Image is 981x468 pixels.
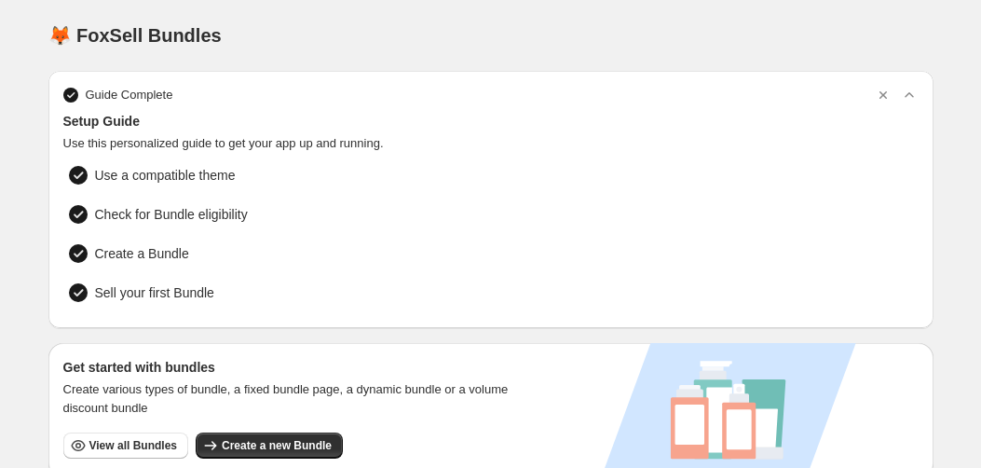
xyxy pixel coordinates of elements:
span: Create a new Bundle [222,438,332,453]
span: Use a compatible theme [95,166,236,185]
button: View all Bundles [63,433,188,459]
span: Check for Bundle eligibility [95,205,248,224]
h1: 🦊 FoxSell Bundles [48,24,222,47]
span: View all Bundles [89,438,177,453]
span: Guide Complete [86,86,173,104]
span: Setup Guide [63,112,919,131]
button: Create a new Bundle [196,433,343,459]
span: Create a Bundle [95,244,189,263]
span: Sell your first Bundle [95,283,214,302]
h3: Get started with bundles [63,358,526,377]
span: Use this personalized guide to get your app up and running. [63,134,919,153]
span: Create various types of bundle, a fixed bundle page, a dynamic bundle or a volume discount bundle [63,380,526,418]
